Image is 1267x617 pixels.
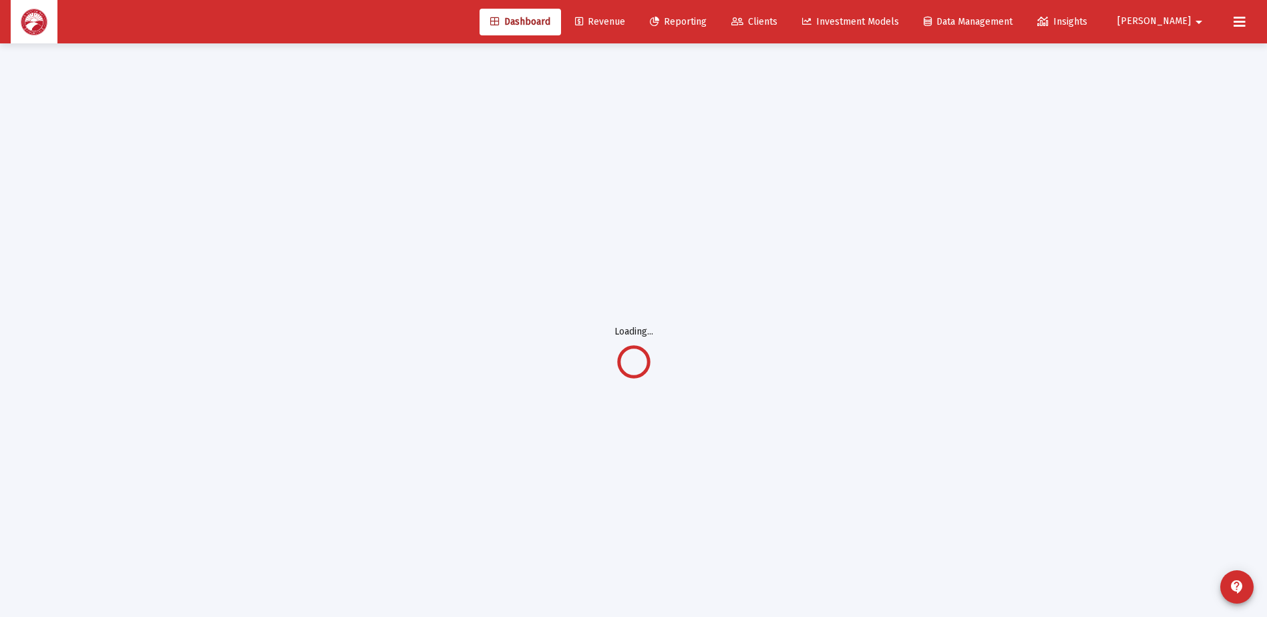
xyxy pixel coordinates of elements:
a: Dashboard [480,9,561,35]
span: Revenue [575,16,625,27]
span: [PERSON_NAME] [1117,16,1191,27]
span: Reporting [650,16,707,27]
span: Data Management [924,16,1013,27]
a: Insights [1027,9,1098,35]
a: Reporting [639,9,717,35]
a: Investment Models [791,9,910,35]
span: Dashboard [490,16,550,27]
span: Insights [1037,16,1087,27]
span: Investment Models [802,16,899,27]
img: Dashboard [21,9,47,35]
a: Revenue [564,9,636,35]
a: Data Management [913,9,1023,35]
mat-icon: contact_support [1229,579,1245,595]
a: Clients [721,9,788,35]
mat-icon: arrow_drop_down [1191,9,1207,35]
button: [PERSON_NAME] [1101,8,1223,35]
span: Clients [731,16,777,27]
